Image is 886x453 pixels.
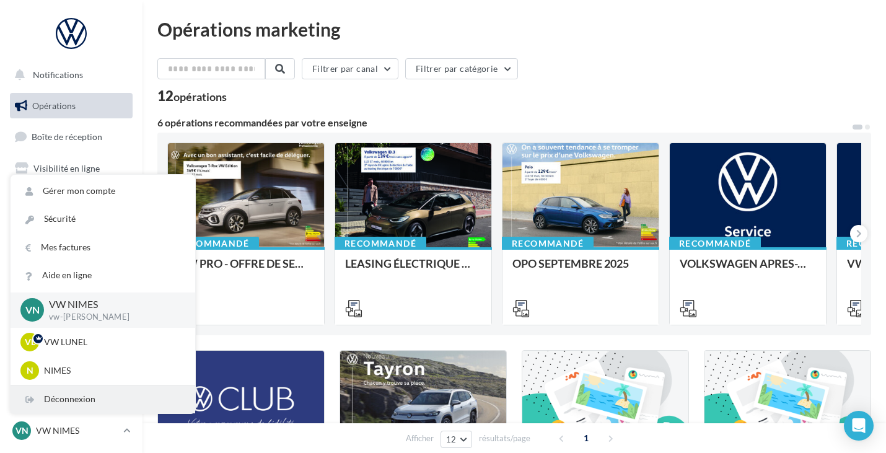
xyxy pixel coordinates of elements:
span: Opérations [32,100,76,111]
a: Visibilité en ligne [7,156,135,182]
span: VL [25,336,35,348]
a: Boîte de réception [7,123,135,150]
span: Afficher [406,433,434,444]
span: Notifications [33,69,83,80]
a: Opérations [7,93,135,119]
p: VW NIMES [36,424,118,437]
a: Contacts [7,217,135,243]
div: 12 [157,89,227,103]
span: VN [15,424,29,437]
span: 12 [446,434,457,444]
span: Boîte de réception [32,131,102,142]
a: Campagnes DataOnDemand [7,351,135,387]
div: Recommandé [502,237,594,250]
a: Médiathèque [7,248,135,274]
span: VN [25,303,40,317]
div: OPO SEPTEMBRE 2025 [512,257,649,282]
a: Gérer mon compte [11,177,195,205]
span: résultats/page [479,433,530,444]
p: VW NIMES [49,297,175,312]
button: 12 [441,431,472,448]
button: Filtrer par catégorie [405,58,518,79]
div: Recommandé [335,237,426,250]
span: 1 [576,428,596,448]
div: Recommandé [167,237,259,250]
button: Notifications [7,62,130,88]
p: VW LUNEL [44,336,180,348]
div: VW PRO - OFFRE DE SEPTEMBRE 25 [178,257,314,282]
a: Aide en ligne [11,262,195,289]
span: Visibilité en ligne [33,163,100,174]
a: Campagnes [7,187,135,213]
div: Open Intercom Messenger [844,411,874,441]
div: 6 opérations recommandées par votre enseigne [157,118,851,128]
div: opérations [173,91,227,102]
div: LEASING ÉLECTRIQUE 2025 [345,257,481,282]
a: Sécurité [11,205,195,233]
a: VN VW NIMES [10,419,133,442]
div: VOLKSWAGEN APRES-VENTE [680,257,816,282]
div: Opérations marketing [157,20,871,38]
p: NIMES [44,364,180,377]
a: Calendrier [7,279,135,305]
a: PLV et print personnalisable [7,309,135,346]
div: Déconnexion [11,385,195,413]
div: Recommandé [669,237,761,250]
p: vw-[PERSON_NAME] [49,312,175,323]
button: Filtrer par canal [302,58,398,79]
span: N [27,364,33,377]
a: Mes factures [11,234,195,262]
